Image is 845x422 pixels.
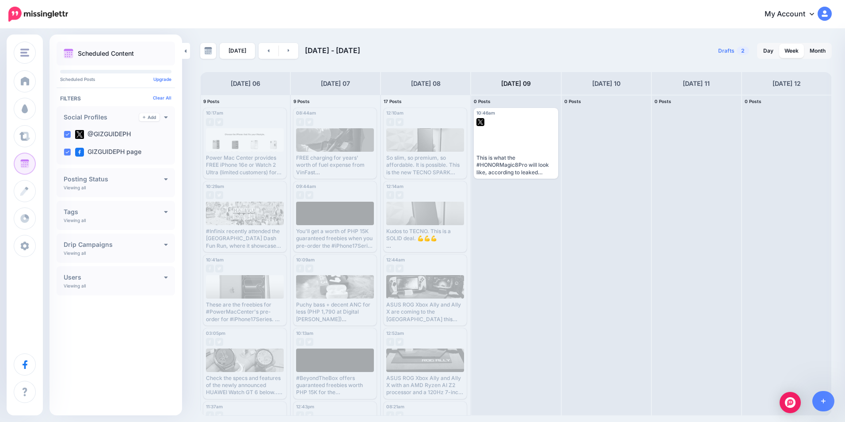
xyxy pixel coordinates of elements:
[386,191,394,199] img: facebook-grey-square.png
[296,265,304,272] img: facebook-grey-square.png
[206,411,214,419] img: facebook-grey-square.png
[386,110,403,115] span: 12:10am
[386,411,394,419] img: facebook-grey-square.png
[476,110,495,115] span: 10:46am
[411,78,441,89] h4: [DATE] 08
[215,265,223,272] img: twitter-grey-square.png
[386,184,403,189] span: 12:14am
[64,283,86,288] p: Viewing all
[206,118,214,126] img: facebook-grey-square.png
[206,375,284,396] div: Check the specs and features of the newly announced HUAWEI Watch GT 6 below... Read here: [URL][D...
[296,154,374,176] div: FREE charging for years' worth of fuel expense from VinFast Read here: [URL][DOMAIN_NAME] #VinFast
[305,118,313,126] img: twitter-grey-square.png
[64,176,164,182] h4: Posting Status
[655,99,671,104] span: 0 Posts
[206,265,214,272] img: facebook-grey-square.png
[64,209,164,215] h4: Tags
[64,218,86,223] p: Viewing all
[64,114,139,120] h4: Social Profiles
[384,99,402,104] span: 17 Posts
[78,50,134,57] p: Scheduled Content
[780,392,801,413] div: Open Intercom Messenger
[215,118,223,126] img: twitter-grey-square.png
[745,99,761,104] span: 0 Posts
[718,48,735,54] span: Drafts
[386,257,405,262] span: 12:44am
[296,110,316,115] span: 08:44am
[64,49,73,58] img: calendar.png
[683,78,710,89] h4: [DATE] 11
[206,184,224,189] span: 10:29am
[476,118,484,126] img: twitter-square.png
[804,44,831,58] a: Month
[386,338,394,346] img: facebook-grey-square.png
[386,301,464,323] div: ASUS ROG Xbox Ally and Ally X are coming to the [GEOGRAPHIC_DATA] this [DATE]. It features the AM...
[153,77,171,82] a: Upgrade
[501,78,531,89] h4: [DATE] 09
[592,78,620,89] h4: [DATE] 10
[60,77,171,81] p: Scheduled Posts
[75,130,131,139] label: @GIZGUIDEPH
[64,250,86,256] p: Viewing all
[220,43,255,59] a: [DATE]
[206,330,225,336] span: 03:05pm
[396,265,403,272] img: twitter-grey-square.png
[64,274,164,280] h4: Users
[139,113,160,121] a: Add
[396,411,403,419] img: twitter-grey-square.png
[296,330,313,336] span: 10:13am
[75,148,141,157] label: GIZGUIDEPH page
[296,228,374,249] div: You'll get a worth of PHP 15K guaranteed freebies when you pre-order the #iPhone17Series with #Be...
[386,228,464,249] div: Kudos to TECNO. This is a SOLID deal. 💪💪💪 The TECNO SPARK Slim is now available in the [GEOGRAPHI...
[206,404,223,409] span: 11:37am
[386,154,464,176] div: So slim, so premium, so affordable. It is possible. This is the new TECNO SPARK Slim. 🔥🔥🔥 Read he...
[396,191,403,199] img: twitter-grey-square.png
[215,191,223,199] img: twitter-grey-square.png
[758,44,779,58] a: Day
[296,257,315,262] span: 10:09am
[8,7,68,22] img: Missinglettr
[215,338,223,346] img: twitter-grey-square.png
[386,330,404,336] span: 12:52am
[206,338,214,346] img: facebook-grey-square.png
[75,130,84,139] img: twitter-square.png
[386,375,464,396] div: ASUS ROG Xbox Ally and Ally X with an AMD Ryzen AI Z2 processor and a 120Hz 7-inch IPS display co...
[773,78,801,89] h4: [DATE] 12
[206,301,284,323] div: These are the freebies for #PowerMacCenter's pre-order for #iPhone17Series. 🔥🔥🔥 Read here: [URL][...
[296,118,304,126] img: facebook-grey-square.png
[296,184,316,189] span: 09:44am
[386,118,394,126] img: facebook-grey-square.png
[296,375,374,396] div: #BeyondTheBox offers guaranteed freebies worth PHP 15K for the #iPhone17Series. Read here: [URL][...
[296,191,304,199] img: facebook-grey-square.png
[321,78,350,89] h4: [DATE] 07
[386,265,394,272] img: facebook-grey-square.png
[305,338,313,346] img: twitter-grey-square.png
[474,99,491,104] span: 0 Posts
[476,154,555,176] div: This is what the #HONORMagic8Pro will look like, according to leaked images. Read here: [URL][DOM...
[396,338,403,346] img: twitter-grey-square.png
[206,154,284,176] div: Power Mac Center provides FREE iPhone 16e or Watch 2 Ultra (limited customers) for #iPhone17serie...
[305,46,360,55] span: [DATE] - [DATE]
[564,99,581,104] span: 0 Posts
[305,265,313,272] img: twitter-grey-square.png
[296,404,314,409] span: 12:43pm
[64,185,86,190] p: Viewing all
[75,148,84,157] img: facebook-square.png
[203,99,220,104] span: 9 Posts
[779,44,804,58] a: Week
[293,99,310,104] span: 9 Posts
[386,404,404,409] span: 08:21am
[396,118,403,126] img: twitter-grey-square.png
[206,191,214,199] img: facebook-grey-square.png
[737,46,749,55] span: 2
[206,110,223,115] span: 10:17am
[756,4,832,25] a: My Account
[153,95,171,100] a: Clear All
[296,411,304,419] img: facebook-grey-square.png
[296,301,374,323] div: Puchy bass + decent ANC for less (PHP 1,790 at Digital [PERSON_NAME]) Read here: [URL][DOMAIN_NAME]
[204,47,212,55] img: calendar-grey-darker.png
[305,411,313,419] img: twitter-grey-square.png
[215,411,223,419] img: twitter-grey-square.png
[296,338,304,346] img: facebook-grey-square.png
[713,43,754,59] a: Drafts2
